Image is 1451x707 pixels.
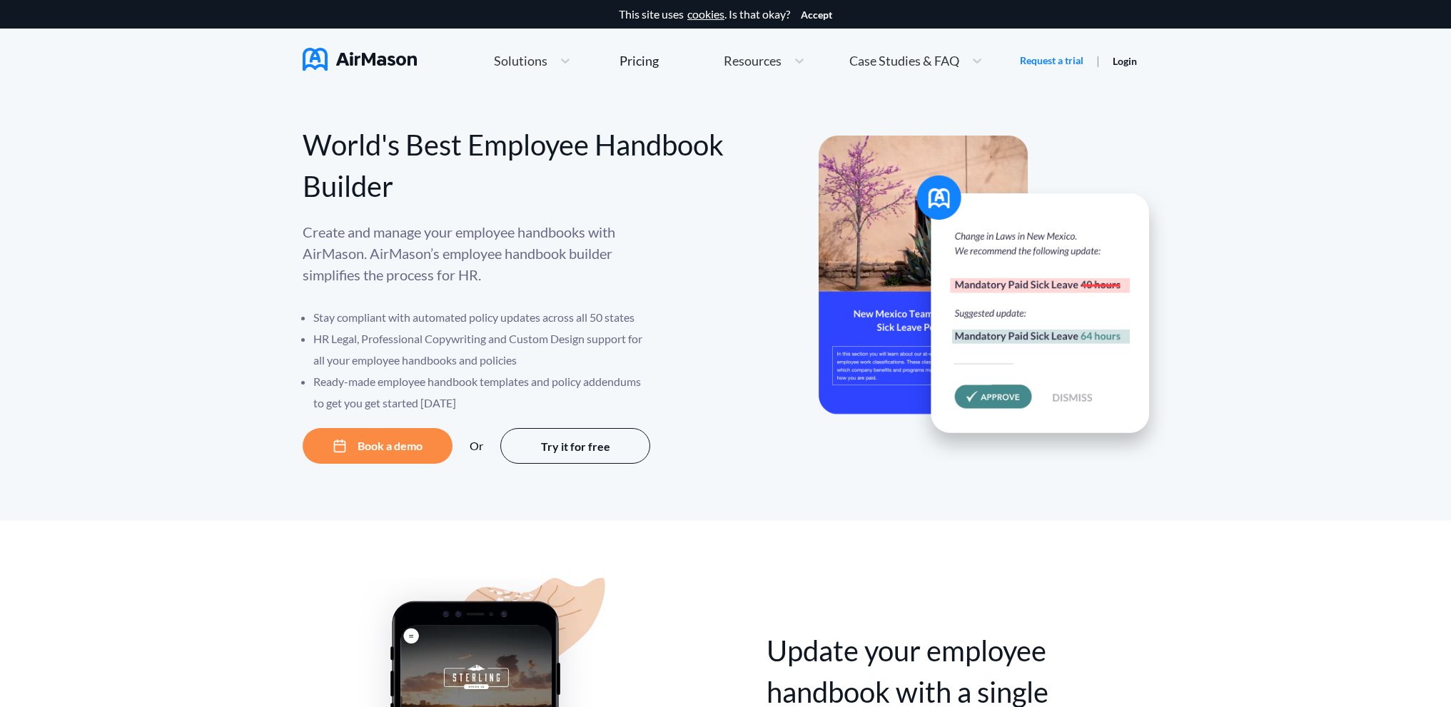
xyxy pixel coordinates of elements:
li: Stay compliant with automated policy updates across all 50 states [313,307,652,328]
button: Accept cookies [801,9,832,21]
span: Case Studies & FAQ [849,54,959,67]
li: Ready-made employee handbook templates and policy addendums to get you get started [DATE] [313,371,652,414]
span: | [1096,54,1100,67]
button: Try it for free [500,428,650,464]
a: Pricing [620,48,659,73]
button: Book a demo [303,428,453,464]
div: World's Best Employee Handbook Builder [303,124,726,207]
a: Request a trial [1020,54,1083,68]
a: Login [1113,55,1137,67]
span: Solutions [494,54,547,67]
div: Pricing [620,54,659,67]
a: cookies [687,8,724,21]
img: AirMason Logo [303,48,417,71]
div: Or [470,439,483,452]
span: Resources [724,54,782,67]
li: HR Legal, Professional Copywriting and Custom Design support for all your employee handbooks and ... [313,328,652,371]
img: hero-banner [819,136,1168,463]
p: Create and manage your employee handbooks with AirMason. AirMason’s employee handbook builder sim... [303,221,652,285]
